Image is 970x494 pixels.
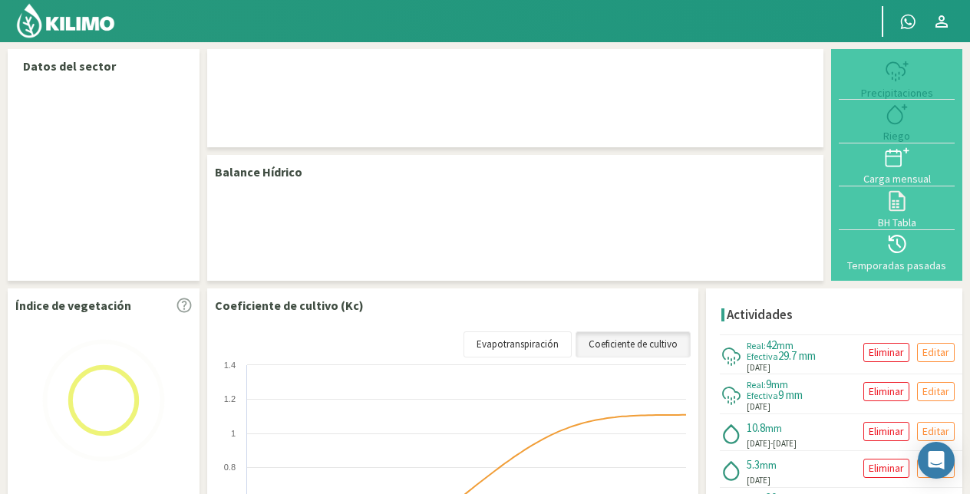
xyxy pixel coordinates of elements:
[863,459,909,478] button: Eliminar
[747,390,778,401] span: Efectiva
[839,57,955,100] button: Precipitaciones
[224,361,236,370] text: 1.4
[922,383,949,400] p: Editar
[224,463,236,472] text: 0.8
[747,351,778,362] span: Efectiva
[863,343,909,362] button: Eliminar
[863,382,909,401] button: Eliminar
[215,296,364,315] p: Coeficiente de cultivo (Kc)
[15,296,131,315] p: Índice de vegetación
[843,87,950,98] div: Precipitaciones
[839,230,955,273] button: Temporadas pasadas
[869,344,904,361] p: Eliminar
[747,420,765,435] span: 10.8
[464,331,572,357] a: Evapotranspiración
[778,387,803,402] span: 9 mm
[869,459,904,477] p: Eliminar
[918,442,955,479] div: Open Intercom Messenger
[747,474,770,487] span: [DATE]
[760,458,777,472] span: mm
[778,348,816,363] span: 29.7 mm
[917,459,955,478] button: Editar
[27,324,180,477] img: Loading...
[224,394,236,403] text: 1.2
[15,2,116,39] img: Kilimo
[747,437,770,450] span: [DATE]
[773,438,797,449] span: [DATE]
[766,377,771,391] span: 9
[771,377,788,391] span: mm
[231,429,236,438] text: 1
[215,163,302,181] p: Balance Hídrico
[922,423,949,440] p: Editar
[839,143,955,186] button: Carga mensual
[869,383,904,400] p: Eliminar
[917,422,955,441] button: Editar
[843,260,950,271] div: Temporadas pasadas
[777,338,793,352] span: mm
[747,400,770,413] span: [DATE]
[839,100,955,143] button: Riego
[766,338,777,352] span: 42
[576,331,691,357] a: Coeficiente de cultivo
[23,57,184,75] p: Datos del sector
[747,361,770,374] span: [DATE]
[839,186,955,229] button: BH Tabla
[747,379,766,390] span: Real:
[843,217,950,228] div: BH Tabla
[843,130,950,141] div: Riego
[727,308,793,322] h4: Actividades
[922,344,949,361] p: Editar
[747,340,766,351] span: Real:
[869,423,904,440] p: Eliminar
[917,343,955,362] button: Editar
[843,173,950,184] div: Carga mensual
[770,438,773,449] span: -
[917,382,955,401] button: Editar
[747,457,760,472] span: 5.3
[863,422,909,441] button: Eliminar
[765,421,782,435] span: mm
